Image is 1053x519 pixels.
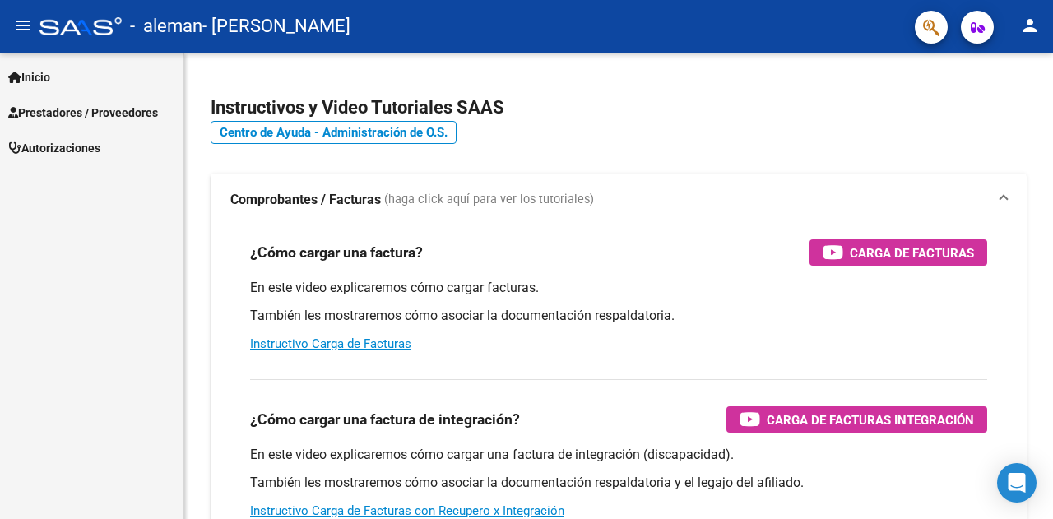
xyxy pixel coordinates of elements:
p: En este video explicaremos cómo cargar facturas. [250,279,987,297]
strong: Comprobantes / Facturas [230,191,381,209]
button: Carga de Facturas [809,239,987,266]
a: Instructivo Carga de Facturas [250,336,411,351]
p: También les mostraremos cómo asociar la documentación respaldatoria. [250,307,987,325]
div: Open Intercom Messenger [997,463,1037,503]
span: Autorizaciones [8,139,100,157]
span: Carga de Facturas [850,243,974,263]
span: - [PERSON_NAME] [202,8,350,44]
mat-icon: person [1020,16,1040,35]
h2: Instructivos y Video Tutoriales SAAS [211,92,1027,123]
span: Inicio [8,68,50,86]
p: En este video explicaremos cómo cargar una factura de integración (discapacidad). [250,446,987,464]
p: También les mostraremos cómo asociar la documentación respaldatoria y el legajo del afiliado. [250,474,987,492]
span: Prestadores / Proveedores [8,104,158,122]
span: - aleman [130,8,202,44]
button: Carga de Facturas Integración [726,406,987,433]
span: Carga de Facturas Integración [767,410,974,430]
mat-icon: menu [13,16,33,35]
span: (haga click aquí para ver los tutoriales) [384,191,594,209]
a: Centro de Ayuda - Administración de O.S. [211,121,457,144]
mat-expansion-panel-header: Comprobantes / Facturas (haga click aquí para ver los tutoriales) [211,174,1027,226]
h3: ¿Cómo cargar una factura de integración? [250,408,520,431]
h3: ¿Cómo cargar una factura? [250,241,423,264]
a: Instructivo Carga de Facturas con Recupero x Integración [250,503,564,518]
